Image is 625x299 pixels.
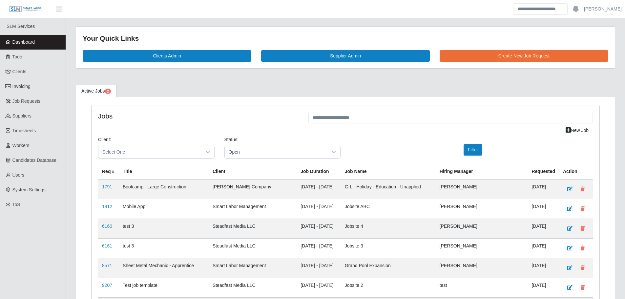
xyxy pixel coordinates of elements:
[209,219,297,238] td: Steadfast Media LLC
[12,84,31,89] span: Invoicing
[12,143,30,148] span: Workers
[209,179,297,199] td: [PERSON_NAME] Company
[209,238,297,258] td: Steadfast Media LLC
[528,179,559,199] td: [DATE]
[119,258,209,278] td: Sheet Metal Mechanic - Apprentice
[12,128,36,133] span: Timesheets
[102,263,112,268] a: 8571
[119,179,209,199] td: Bootcamp - Large Construction
[297,179,341,199] td: [DATE] - [DATE]
[341,238,436,258] td: Jobsite 3
[341,258,436,278] td: Grand Pool Expansion
[436,164,528,179] th: Hiring Manager
[119,219,209,238] td: test 3
[209,258,297,278] td: Smart Labor Management
[12,69,27,74] span: Clients
[528,199,559,219] td: [DATE]
[440,50,608,62] a: Create New Job Request
[12,158,57,163] span: Candidates Database
[209,164,297,179] th: Client
[83,50,251,62] a: Clients Admin
[225,146,327,158] span: Open
[341,278,436,297] td: Jobsite 2
[12,187,46,192] span: System Settings
[224,136,239,143] label: Status:
[9,6,42,13] img: SLM Logo
[102,204,112,209] a: 1812
[83,33,608,44] div: Your Quick Links
[98,164,119,179] th: Req #
[98,136,111,143] label: Client:
[297,258,341,278] td: [DATE] - [DATE]
[12,54,22,59] span: Todo
[341,179,436,199] td: G-L - Holiday - Education - Unapplied
[12,98,41,104] span: Job Requests
[102,224,112,229] a: 6160
[436,179,528,199] td: [PERSON_NAME]
[7,24,35,29] span: SLM Services
[209,199,297,219] td: Smart Labor Management
[584,6,622,12] a: [PERSON_NAME]
[436,219,528,238] td: [PERSON_NAME]
[119,278,209,297] td: Test job template
[528,238,559,258] td: [DATE]
[297,219,341,238] td: [DATE] - [DATE]
[436,278,528,297] td: test
[119,199,209,219] td: Mobile App
[297,199,341,219] td: [DATE] - [DATE]
[209,278,297,297] td: Steadfast Media LLC
[559,164,593,179] th: Action
[341,219,436,238] td: Jobsite 4
[102,283,112,288] a: 9207
[98,112,299,120] h4: Jobs
[528,278,559,297] td: [DATE]
[528,164,559,179] th: Requested
[119,238,209,258] td: test 3
[76,85,116,97] a: Active Jobs
[528,258,559,278] td: [DATE]
[102,243,112,248] a: 6161
[12,39,35,45] span: Dashboard
[528,219,559,238] td: [DATE]
[12,202,20,207] span: ToS
[119,164,209,179] th: Title
[12,172,25,178] span: Users
[436,199,528,219] td: [PERSON_NAME]
[98,146,201,158] span: Select One
[105,89,111,94] span: Pending Jobs
[297,278,341,297] td: [DATE] - [DATE]
[341,199,436,219] td: Jobsite ABC
[436,258,528,278] td: [PERSON_NAME]
[12,113,31,118] span: Suppliers
[102,184,112,189] a: 1791
[297,238,341,258] td: [DATE] - [DATE]
[261,50,430,62] a: Supplier Admin
[297,164,341,179] th: Job Duration
[436,238,528,258] td: [PERSON_NAME]
[561,125,593,136] a: New Job
[464,144,482,156] button: Filter
[341,164,436,179] th: Job Name
[513,3,568,15] input: Search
